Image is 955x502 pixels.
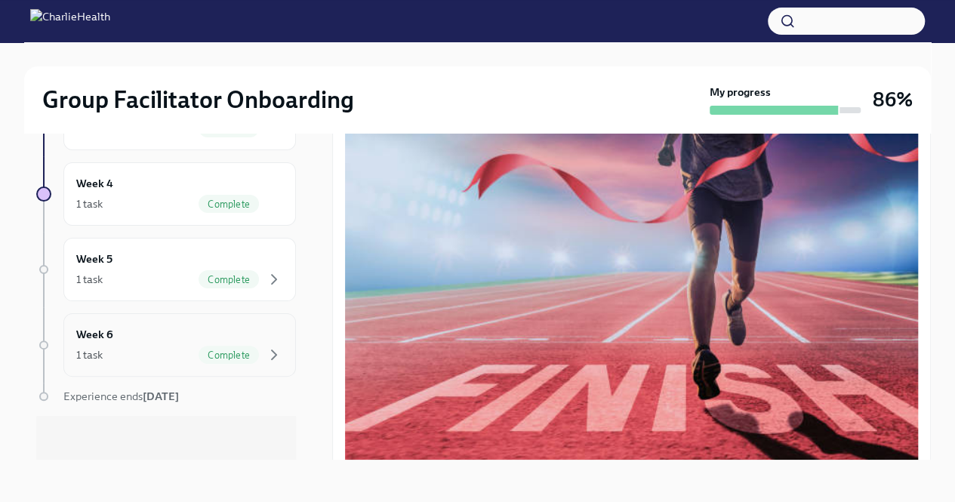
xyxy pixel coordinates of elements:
[76,347,103,362] div: 1 task
[76,326,113,343] h6: Week 6
[143,390,179,403] strong: [DATE]
[76,196,103,211] div: 1 task
[199,350,259,361] span: Complete
[873,86,913,113] h3: 86%
[76,272,103,287] div: 1 task
[36,238,296,301] a: Week 51 taskComplete
[345,81,918,463] button: Zoom image
[36,162,296,226] a: Week 41 taskComplete
[42,85,354,115] h2: Group Facilitator Onboarding
[30,9,110,33] img: CharlieHealth
[63,390,179,403] span: Experience ends
[76,175,113,192] h6: Week 4
[76,251,112,267] h6: Week 5
[710,85,771,100] strong: My progress
[199,199,259,210] span: Complete
[36,313,296,377] a: Week 61 taskComplete
[199,274,259,285] span: Complete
